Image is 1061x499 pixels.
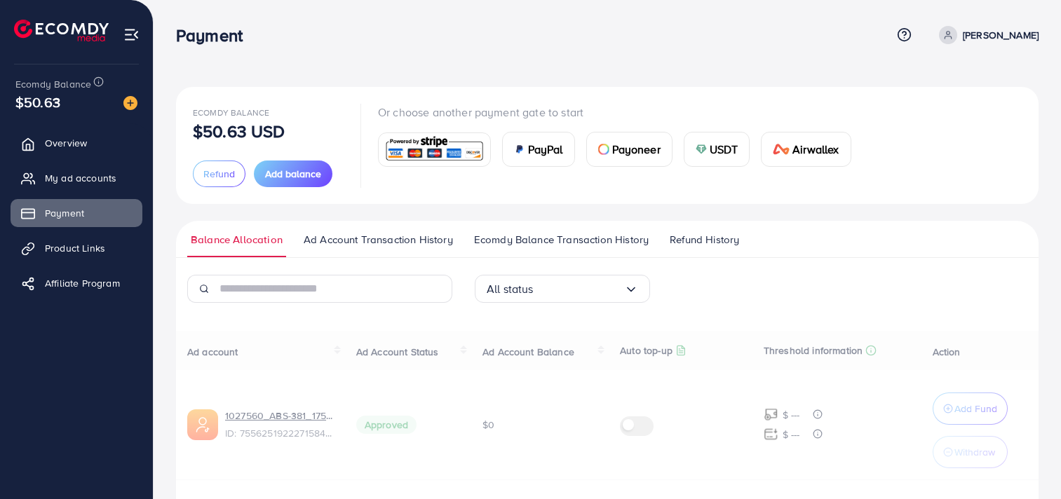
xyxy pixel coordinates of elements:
a: cardAirwallex [761,132,851,167]
span: All status [487,278,534,300]
a: My ad accounts [11,164,142,192]
span: Refund History [670,232,739,247]
button: Add balance [254,160,332,187]
img: card [514,144,525,155]
p: Or choose another payment gate to start [378,104,863,121]
span: PayPal [528,141,563,158]
span: Airwallex [792,141,839,158]
a: Overview [11,129,142,157]
a: [PERSON_NAME] [933,26,1039,44]
button: Refund [193,160,245,187]
span: Ad Account Transaction History [304,232,453,247]
img: logo [14,20,109,41]
span: Balance Allocation [191,232,283,247]
a: Affiliate Program [11,269,142,297]
span: Payoneer [612,141,661,158]
a: cardPayoneer [586,132,673,167]
div: Search for option [475,275,650,303]
img: menu [123,27,140,43]
a: card [378,132,491,167]
a: Payment [11,199,142,227]
span: Overview [45,136,87,150]
a: cardPayPal [502,132,575,167]
span: USDT [710,141,738,158]
p: $50.63 USD [193,123,285,139]
span: Payment [45,206,84,220]
span: Ecomdy Balance [193,107,269,118]
span: $50.63 [15,92,60,112]
img: card [383,135,486,165]
img: card [598,144,609,155]
span: Ecomdy Balance [15,77,91,91]
a: Product Links [11,234,142,262]
span: Product Links [45,241,105,255]
span: Refund [203,167,235,181]
p: [PERSON_NAME] [963,27,1039,43]
span: Add balance [265,167,321,181]
span: Affiliate Program [45,276,120,290]
span: My ad accounts [45,171,116,185]
img: image [123,96,137,110]
span: Ecomdy Balance Transaction History [474,232,649,247]
h3: Payment [176,25,254,46]
a: cardUSDT [684,132,750,167]
input: Search for option [534,278,624,300]
img: card [773,144,790,155]
img: card [696,144,707,155]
